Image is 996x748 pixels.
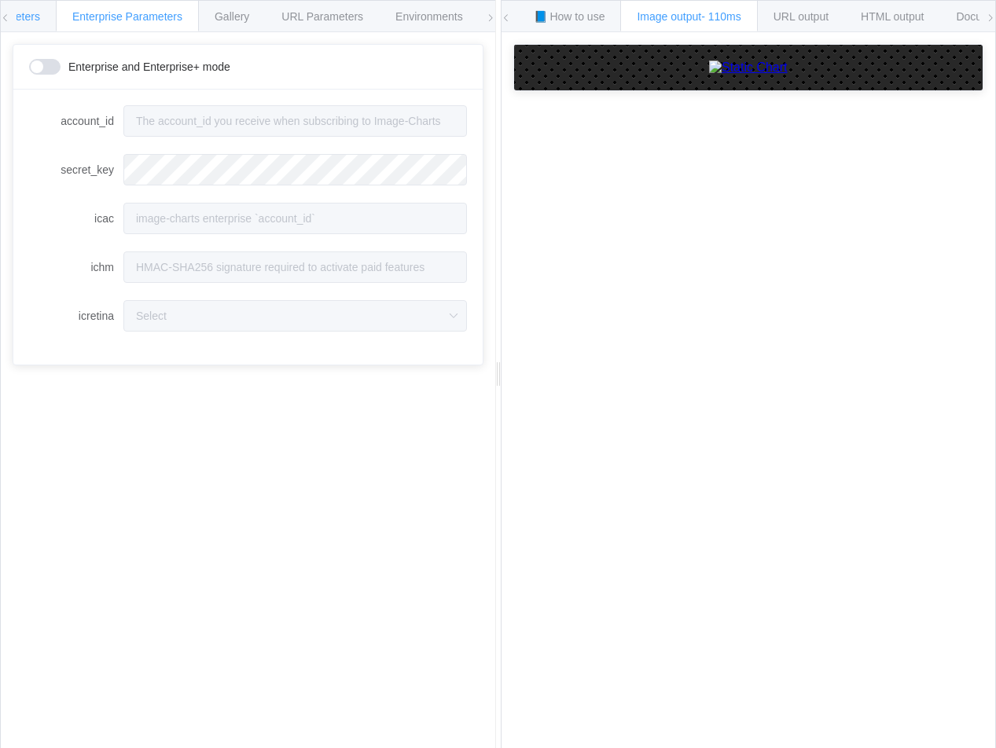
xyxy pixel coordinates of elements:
span: - 110ms [701,10,741,23]
a: Static Chart [530,60,968,75]
label: ichm [29,251,123,283]
span: URL output [774,10,829,23]
span: 📘 How to use [534,10,605,23]
span: Enterprise Parameters [72,10,182,23]
span: Enterprise and Enterprise+ mode [68,61,230,72]
label: icac [29,203,123,234]
input: Select [123,300,467,332]
input: The account_id you receive when subscribing to Image-Charts [123,105,467,137]
span: URL Parameters [281,10,363,23]
label: secret_key [29,154,123,185]
img: Static Chart [709,60,788,75]
input: image-charts enterprise `account_id` [123,203,467,234]
span: Image output [637,10,741,23]
span: Environments [395,10,463,23]
input: HMAC-SHA256 signature required to activate paid features [123,251,467,283]
label: icretina [29,300,123,332]
span: Gallery [215,10,249,23]
label: account_id [29,105,123,137]
span: HTML output [861,10,924,23]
